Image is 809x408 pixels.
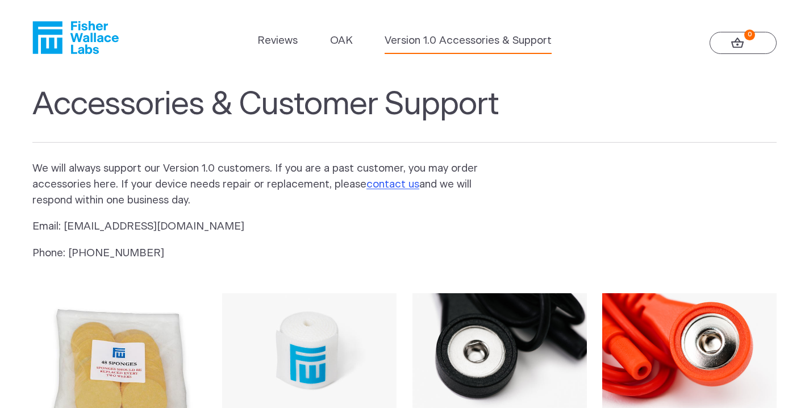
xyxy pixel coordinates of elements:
p: Phone: [PHONE_NUMBER] [32,245,496,261]
p: We will always support our Version 1.0 customers. If you are a past customer, you may order acces... [32,161,496,209]
a: 0 [710,32,777,55]
a: OAK [330,33,353,49]
a: Reviews [257,33,298,49]
h1: Accessories & Customer Support [32,86,777,143]
strong: 0 [744,30,755,40]
a: Fisher Wallace [32,21,119,54]
p: Email: [EMAIL_ADDRESS][DOMAIN_NAME] [32,219,496,235]
a: contact us [366,179,419,190]
a: Version 1.0 Accessories & Support [385,33,552,49]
